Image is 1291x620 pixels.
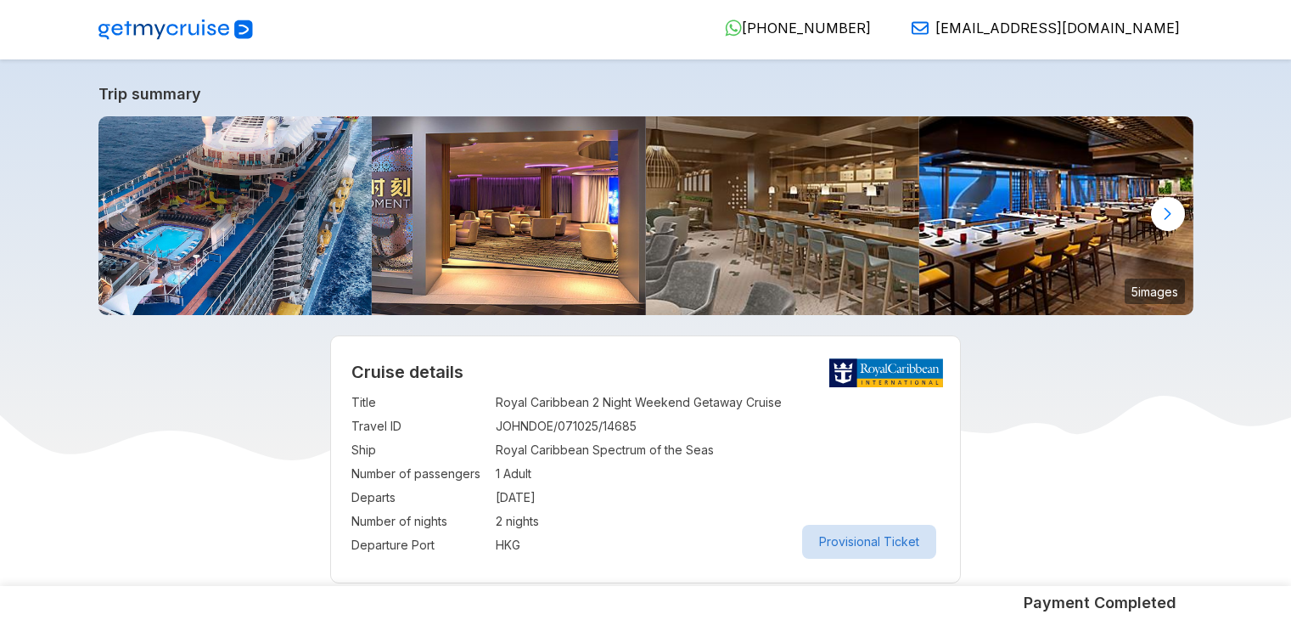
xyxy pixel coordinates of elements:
[487,486,496,510] td: :
[487,510,496,533] td: :
[646,116,920,315] img: spectrum-of-the-seas-coffee-and-tea-shop.jpg
[98,85,1193,103] a: Trip summary
[351,362,940,382] h2: Cruise details
[98,116,373,315] img: spectrum-of-the-seas-aerial-skypad-hero.jpg
[912,20,929,37] img: Email
[496,533,940,557] td: HKG
[742,20,871,37] span: [PHONE_NUMBER]
[496,414,940,438] td: JOHNDOE/071025/14685
[351,510,487,533] td: Number of nights
[351,391,487,414] td: Title
[1024,593,1176,613] h5: Payment Completed
[1125,279,1185,304] small: 5 images
[496,438,940,462] td: Royal Caribbean Spectrum of the Seas
[919,116,1193,315] img: spectrum-of-the-seas-teppanyaki-eating-stations.jpg
[725,20,742,37] img: WhatsApp
[935,20,1180,37] span: [EMAIL_ADDRESS][DOMAIN_NAME]
[351,486,487,510] td: Departs
[487,462,496,486] td: :
[351,533,487,557] td: Departure Port
[802,525,936,559] button: Provisional Ticket
[351,414,487,438] td: Travel ID
[496,391,940,414] td: Royal Caribbean 2 Night Weekend Getaway Cruise
[487,533,496,557] td: :
[487,391,496,414] td: :
[711,20,871,37] a: [PHONE_NUMBER]
[487,438,496,462] td: :
[487,414,496,438] td: :
[351,438,487,462] td: Ship
[496,462,940,486] td: 1 Adult
[351,462,487,486] td: Number of passengers
[496,510,940,533] td: 2 nights
[372,116,646,315] img: spectrum-of-the-seas-star-moment-hero.jpg
[898,20,1180,37] a: [EMAIL_ADDRESS][DOMAIN_NAME]
[496,486,940,510] td: [DATE]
